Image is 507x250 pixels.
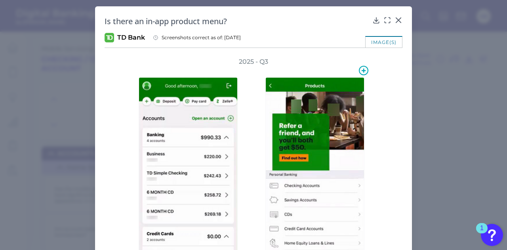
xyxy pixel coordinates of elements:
[365,36,402,48] div: image(s)
[480,228,484,239] div: 1
[239,57,268,66] h3: 2025 - Q3
[105,33,114,42] img: TD Bank
[117,33,145,42] span: TD Bank
[162,34,241,41] span: Screenshots correct as of: [DATE]
[481,224,503,246] button: Open Resource Center, 1 new notification
[105,16,369,27] h2: Is there an in-app product menu?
